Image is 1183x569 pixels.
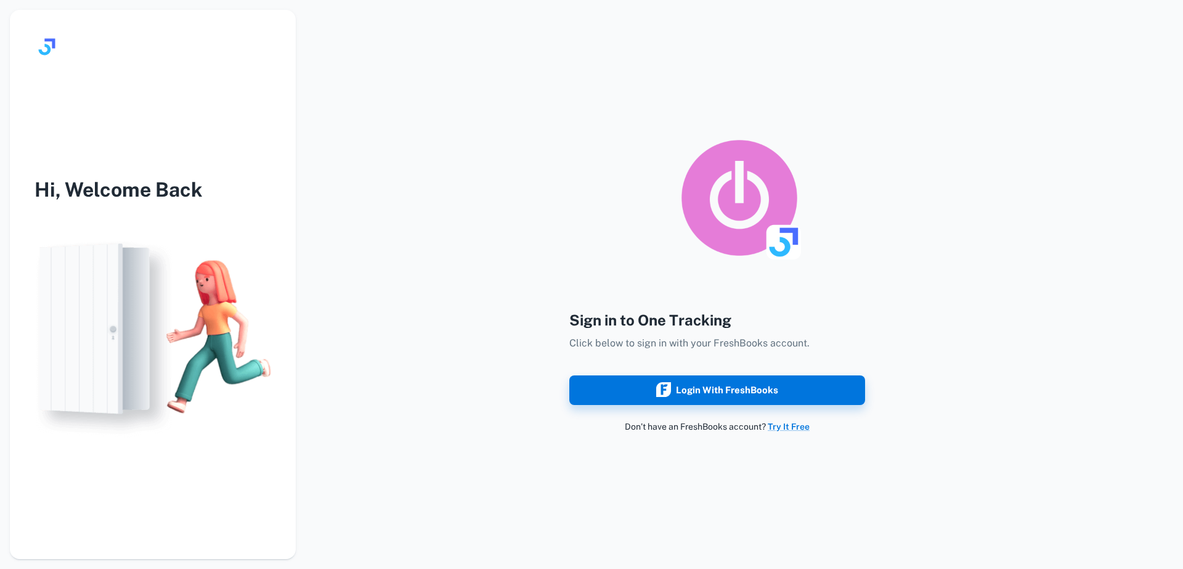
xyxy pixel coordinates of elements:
[35,35,59,59] img: logo.svg
[678,136,801,260] img: logo_toggl_syncing_app.png
[569,309,865,331] h4: Sign in to One Tracking
[569,420,865,433] p: Don’t have an FreshBooks account?
[768,422,810,432] a: Try It Free
[569,375,865,405] button: Login with FreshBooks
[656,382,778,398] div: Login with FreshBooks
[10,175,296,205] h3: Hi, Welcome Back
[10,229,296,444] img: login
[569,336,865,351] p: Click below to sign in with your FreshBooks account.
